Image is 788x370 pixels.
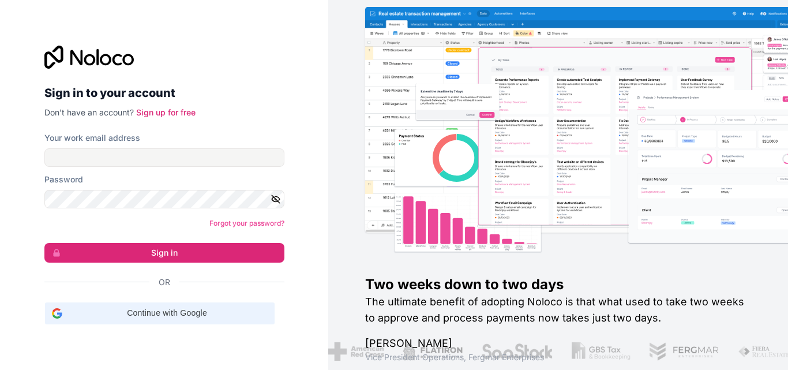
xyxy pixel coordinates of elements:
h2: Sign in to your account [44,83,284,103]
label: Password [44,174,83,185]
h1: [PERSON_NAME] [365,335,751,352]
h1: Vice President Operations , Fergmar Enterprises [365,352,751,363]
img: /assets/american-red-cross-BAupjrZR.png [328,342,384,361]
h1: Two weeks down to two days [365,275,751,294]
input: Password [44,190,284,208]
button: Sign in [44,243,284,263]
span: Don't have an account? [44,107,134,117]
h2: The ultimate benefit of adopting Noloco is that what used to take two weeks to approve and proces... [365,294,751,326]
span: Or [159,276,170,288]
a: Forgot your password? [209,219,284,227]
label: Your work email address [44,132,140,144]
div: Continue with Google [44,302,275,325]
input: Email address [44,148,284,167]
a: Sign up for free [136,107,196,117]
span: Continue with Google [67,307,268,319]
